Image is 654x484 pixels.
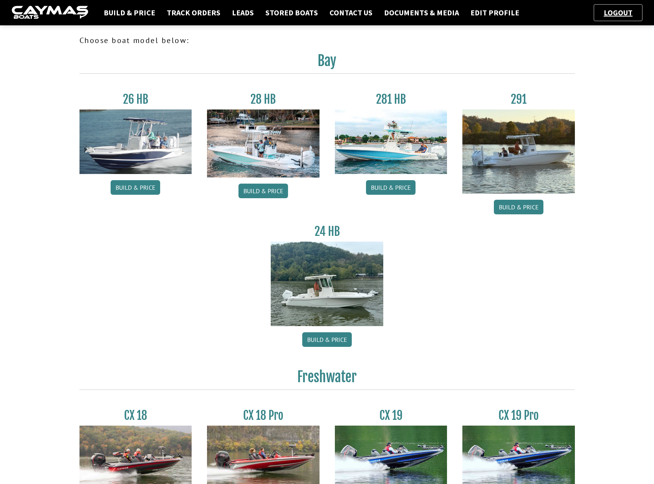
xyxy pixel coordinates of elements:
[380,8,463,18] a: Documents & Media
[262,8,322,18] a: Stored Boats
[163,8,224,18] a: Track Orders
[228,8,258,18] a: Leads
[207,408,320,423] h3: CX 18 Pro
[271,224,383,239] h3: 24 HB
[462,408,575,423] h3: CX 19 Pro
[79,92,192,106] h3: 26 HB
[111,180,160,195] a: Build & Price
[271,242,383,326] img: 24_HB_thumbnail.jpg
[494,200,543,214] a: Build & Price
[600,8,636,17] a: Logout
[335,408,447,423] h3: CX 19
[462,109,575,194] img: 291_Thumbnail.jpg
[302,332,352,347] a: Build & Price
[79,52,575,74] h2: Bay
[366,180,416,195] a: Build & Price
[79,109,192,174] img: 26_new_photo_resized.jpg
[79,408,192,423] h3: CX 18
[207,92,320,106] h3: 28 HB
[238,184,288,198] a: Build & Price
[12,6,88,20] img: caymas-dealer-connect-2ed40d3bc7270c1d8d7ffb4b79bf05adc795679939227970def78ec6f6c03838.gif
[79,35,575,46] p: Choose boat model below:
[100,8,159,18] a: Build & Price
[462,92,575,106] h3: 291
[335,109,447,174] img: 28-hb-twin.jpg
[326,8,376,18] a: Contact Us
[79,368,575,390] h2: Freshwater
[335,92,447,106] h3: 281 HB
[207,109,320,177] img: 28_hb_thumbnail_for_caymas_connect.jpg
[467,8,523,18] a: Edit Profile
